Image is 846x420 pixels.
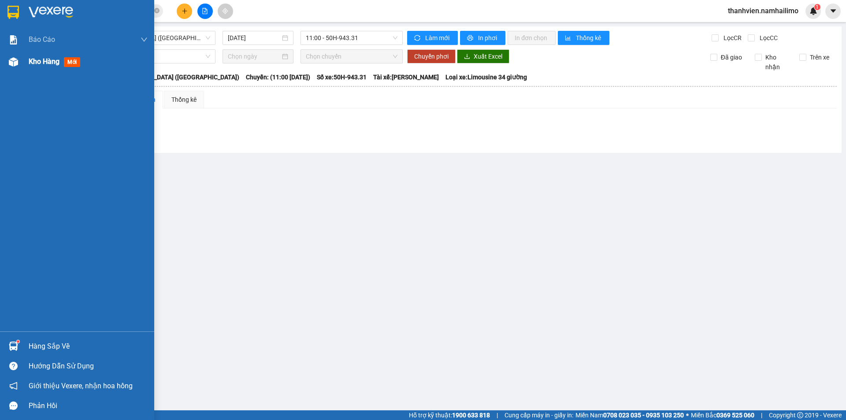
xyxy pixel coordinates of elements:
span: | [497,410,498,420]
img: logo-vxr [7,6,19,19]
span: close-circle [154,7,160,15]
button: plus [177,4,192,19]
img: warehouse-icon [9,57,18,67]
strong: 0708 023 035 - 0935 103 250 [603,412,684,419]
span: question-circle [9,362,18,370]
span: Giới thiệu Vexere, nhận hoa hồng [29,380,133,391]
span: Lọc CC [756,33,779,43]
button: file-add [197,4,213,19]
span: Nhận: [84,8,105,18]
span: Miền Bắc [691,410,754,420]
button: aim [218,4,233,19]
span: down [141,36,148,43]
div: Hướng dẫn sử dụng [29,360,148,373]
div: 30.000 [83,57,156,69]
span: message [9,401,18,410]
span: Lọc CR [720,33,743,43]
span: sync [414,35,422,42]
span: Đã giao [717,52,746,62]
div: 0908113616 [84,39,155,52]
span: printer [467,35,475,42]
button: Chuyển phơi [407,49,456,63]
button: In đơn chọn [508,31,556,45]
span: Hỗ trợ kỹ thuật: [409,410,490,420]
img: icon-new-feature [809,7,817,15]
span: Số xe: 50H-943.31 [317,72,367,82]
input: Chọn ngày [228,52,280,61]
button: syncLàm mới [407,31,458,45]
span: bar-chart [565,35,572,42]
span: Miền Nam [575,410,684,420]
span: aim [222,8,228,14]
button: downloadXuất Excel [457,49,509,63]
button: caret-down [825,4,841,19]
span: 11:00 - 50H-943.31 [306,31,397,45]
span: Tài xế: [PERSON_NAME] [373,72,439,82]
span: Làm mới [425,33,451,43]
button: bar-chartThống kê [558,31,609,45]
div: Phản hồi [29,399,148,413]
span: Loại xe: Limousine 34 giường [445,72,527,82]
span: Chuyến: (11:00 [DATE]) [246,72,310,82]
span: | [761,410,762,420]
div: 0777569944 [7,39,78,52]
span: close-circle [154,8,160,13]
strong: 1900 633 818 [452,412,490,419]
div: VP [PERSON_NAME] [84,7,155,29]
span: Báo cáo [29,34,55,45]
span: thanhvien.namhailimo [721,5,805,16]
div: cô ngọ [84,29,155,39]
div: Thống kê [171,95,197,104]
img: solution-icon [9,35,18,45]
span: Cung cấp máy in - giấy in: [505,410,573,420]
span: CC : [83,59,95,68]
span: Chọn chuyến [306,50,397,63]
span: caret-down [829,7,837,15]
span: file-add [202,8,208,14]
span: ⚪️ [686,413,689,417]
strong: 0369 525 060 [716,412,754,419]
sup: 1 [814,4,820,10]
img: warehouse-icon [9,342,18,351]
span: copyright [797,412,803,418]
input: 14/09/2025 [228,33,280,43]
div: Hàng sắp về [29,340,148,353]
span: Trên xe [806,52,833,62]
div: CTY ĐẦM SEN [7,29,78,39]
span: Gửi: [7,8,21,18]
sup: 1 [17,340,19,343]
span: Kho hàng [29,57,59,66]
span: mới [64,57,80,67]
span: plus [182,8,188,14]
span: Thống kê [576,33,602,43]
div: VP [PERSON_NAME] [7,7,78,29]
span: Kho nhận [762,52,793,72]
span: 1 [816,4,819,10]
span: notification [9,382,18,390]
span: In phơi [478,33,498,43]
button: printerIn phơi [460,31,505,45]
